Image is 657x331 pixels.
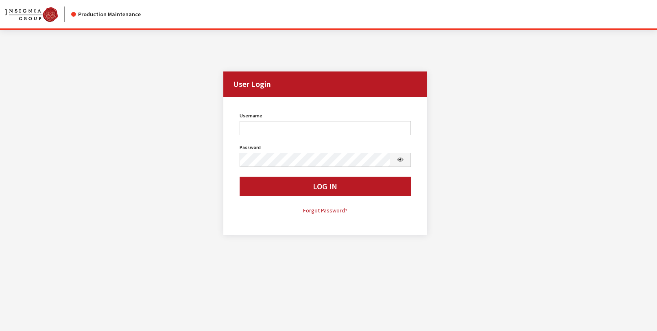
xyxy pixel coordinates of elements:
[5,6,71,22] a: Insignia Group logo
[240,144,261,151] label: Password
[5,7,58,22] img: Catalog Maintenance
[240,206,411,215] a: Forgot Password?
[71,10,141,19] div: Production Maintenance
[240,112,262,119] label: Username
[223,71,427,97] h2: User Login
[240,177,411,196] button: Log In
[390,153,411,167] button: Show Password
